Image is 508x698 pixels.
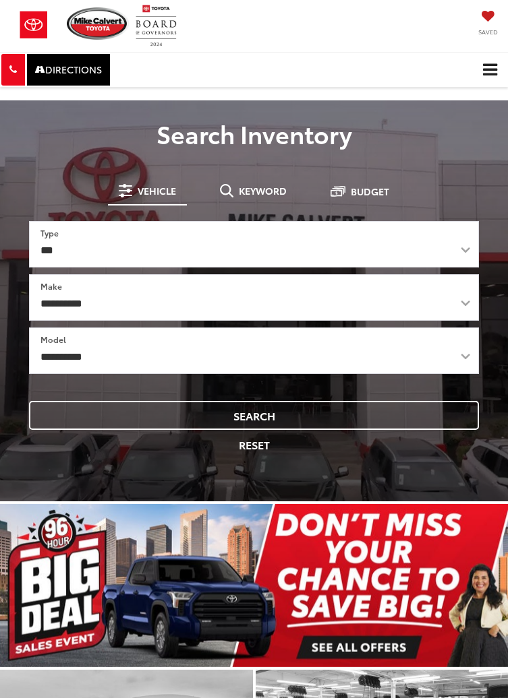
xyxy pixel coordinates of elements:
label: Model [40,334,66,345]
button: Reset [29,430,479,459]
span: Keyword [239,186,287,195]
button: Search [29,401,479,430]
span: Vehicle [138,186,176,195]
button: Click to show site navigation [472,53,508,87]
a: My Saved Vehicles [478,11,498,36]
label: Make [40,280,62,292]
a: Directions [26,53,111,87]
img: Mike Calvert Toyota [67,7,136,40]
label: Type [40,227,59,239]
h3: Search Inventory [10,120,498,147]
span: Saved [478,28,498,36]
span: Budget [351,187,389,196]
img: Toyota [10,5,57,45]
